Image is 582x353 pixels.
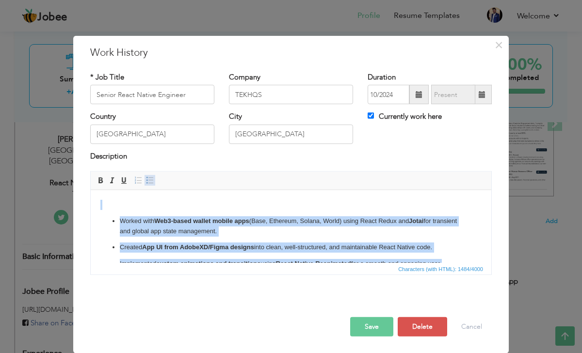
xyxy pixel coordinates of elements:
span: × [495,36,503,54]
div: Statistics [396,265,486,273]
button: Save [350,317,393,337]
a: Italic [107,175,117,186]
a: Bold [95,175,106,186]
input: Present [431,85,475,104]
p: Implemented using for a smooth and engaging user experience. [29,69,372,89]
label: Country [90,112,116,122]
iframe: Rich Text Editor, workEditor [91,190,491,263]
a: Insert/Remove Bulleted List [145,175,155,186]
label: Company [229,72,260,82]
button: Delete [398,317,447,337]
span: Characters (with HTML): 1484/4000 [396,265,485,273]
label: * Job Title [90,72,124,82]
strong: React Native Reanimated [185,70,260,77]
label: City [229,112,242,122]
label: Duration [368,72,396,82]
a: Insert/Remove Numbered List [133,175,144,186]
button: Close [491,37,506,53]
h3: Work History [90,46,492,60]
button: Cancel [452,317,492,337]
input: From [368,85,409,104]
a: Underline [118,175,129,186]
strong: custom animations and transitions [65,70,170,77]
label: Description [90,151,127,161]
input: Currently work here [368,112,374,119]
label: Currently work here [368,112,442,122]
